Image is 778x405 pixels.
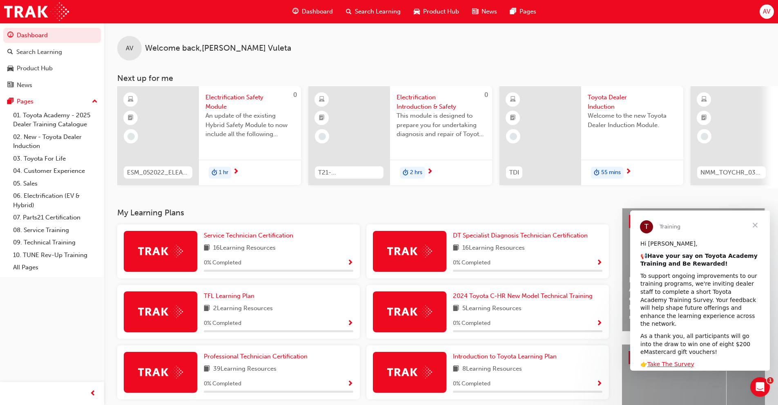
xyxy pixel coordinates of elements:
[750,377,770,397] iframe: Intercom live chat
[318,168,380,177] span: T21-FOD_HVIS_PREREQ
[700,168,762,177] span: NMM_TOYCHR_032024_MODULE_1
[286,3,339,20] a: guage-iconDashboard
[319,94,325,105] span: learningResourceType_ELEARNING-icon
[462,364,522,374] span: 8 Learning Resources
[453,319,490,328] span: 0 % Completed
[397,111,486,139] span: This module is designed to prepare you for undertaking diagnosis and repair of Toyota & Lexus Ele...
[347,258,353,268] button: Show Progress
[601,168,621,177] span: 55 mins
[346,7,352,17] span: search-icon
[629,275,758,303] span: Help Shape the Future of Toyota Academy Training and Win an eMastercard!
[339,3,407,20] a: search-iconSearch Learning
[126,44,133,53] span: AV
[596,258,602,268] button: Show Progress
[510,113,516,123] span: booktick-icon
[347,318,353,329] button: Show Progress
[453,379,490,389] span: 0 % Completed
[128,94,134,105] span: learningResourceType_ELEARNING-icon
[484,91,488,98] span: 0
[4,2,69,21] img: Trak
[387,366,432,378] img: Trak
[17,64,53,73] div: Product Hub
[499,86,683,185] a: TDIToyota Dealer InductionWelcome to the new Toyota Dealer Induction Module.duration-icon55 mins
[293,91,297,98] span: 0
[763,7,770,16] span: AV
[596,318,602,329] button: Show Progress
[462,304,522,314] span: 5 Learning Resources
[204,291,258,301] a: TFL Learning Plan
[510,94,516,105] span: learningResourceType_ELEARNING-icon
[204,292,254,300] span: TFL Learning Plan
[453,292,593,300] span: 2024 Toyota C-HR New Model Technical Training
[90,389,96,399] span: prev-icon
[213,304,273,314] span: 2 Learning Resources
[453,243,459,253] span: book-icon
[509,168,519,177] span: TDI
[427,168,433,176] span: next-icon
[625,168,631,176] span: next-icon
[472,7,478,17] span: news-icon
[104,74,778,83] h3: Next up for me
[10,211,101,224] a: 07. Parts21 Certification
[767,377,774,384] span: 1
[204,304,210,314] span: book-icon
[3,28,101,43] a: Dashboard
[127,133,135,140] span: learningRecordVerb_NONE-icon
[387,245,432,257] img: Trak
[355,7,401,16] span: Search Learning
[387,305,432,318] img: Trak
[596,260,602,267] span: Show Progress
[466,3,504,20] a: news-iconNews
[482,7,497,16] span: News
[204,258,241,268] span: 0 % Completed
[127,168,189,177] span: ESM_052022_ELEARN
[292,7,299,17] span: guage-icon
[629,215,758,228] a: Latest NewsShow all
[3,61,101,76] a: Product Hub
[453,364,459,374] span: book-icon
[7,32,13,39] span: guage-icon
[347,379,353,389] button: Show Progress
[629,303,758,321] span: Revolutionise the way you access and manage your learning resources.
[10,190,101,211] a: 06. Electrification (EV & Hybrid)
[3,78,101,93] a: News
[397,93,486,111] span: Electrification Introduction & Safety
[117,86,301,185] a: 0ESM_052022_ELEARNElectrification Safety ModuleAn update of the existing Hybrid Safety Module to ...
[453,353,557,360] span: Introduction to Toyota Learning Plan
[596,379,602,389] button: Show Progress
[10,152,101,165] a: 03. Toyota For Life
[7,65,13,72] span: car-icon
[519,7,536,16] span: Pages
[453,258,490,268] span: 0 % Completed
[16,47,62,57] div: Search Learning
[414,7,420,17] span: car-icon
[308,86,492,185] a: 0T21-FOD_HVIS_PREREQElectrification Introduction & SafetyThis module is designed to prepare you f...
[453,304,459,314] span: book-icon
[760,4,774,19] button: AV
[453,231,591,240] a: DT Specialist Diagnosis Technician Certification
[205,111,294,139] span: An update of the existing Hybrid Safety Module to now include all the following electrification v...
[629,351,758,364] a: Product HubShow all
[204,319,241,328] span: 0 % Completed
[347,260,353,267] span: Show Progress
[3,94,101,109] button: Pages
[410,168,422,177] span: 2 hrs
[204,352,311,361] a: Professional Technician Certification
[145,44,291,53] span: Welcome back , [PERSON_NAME] Vuleta
[204,231,296,240] a: Service Technician Certification
[205,93,294,111] span: Electrification Safety Module
[17,81,32,90] div: News
[403,168,408,178] span: duration-icon
[3,45,101,60] a: Search Learning
[7,49,13,56] span: search-icon
[117,208,609,217] h3: My Learning Plans
[204,364,210,374] span: book-icon
[453,352,560,361] a: Introduction to Toyota Learning Plan
[138,366,183,378] img: Trak
[212,168,217,178] span: duration-icon
[347,380,353,388] span: Show Progress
